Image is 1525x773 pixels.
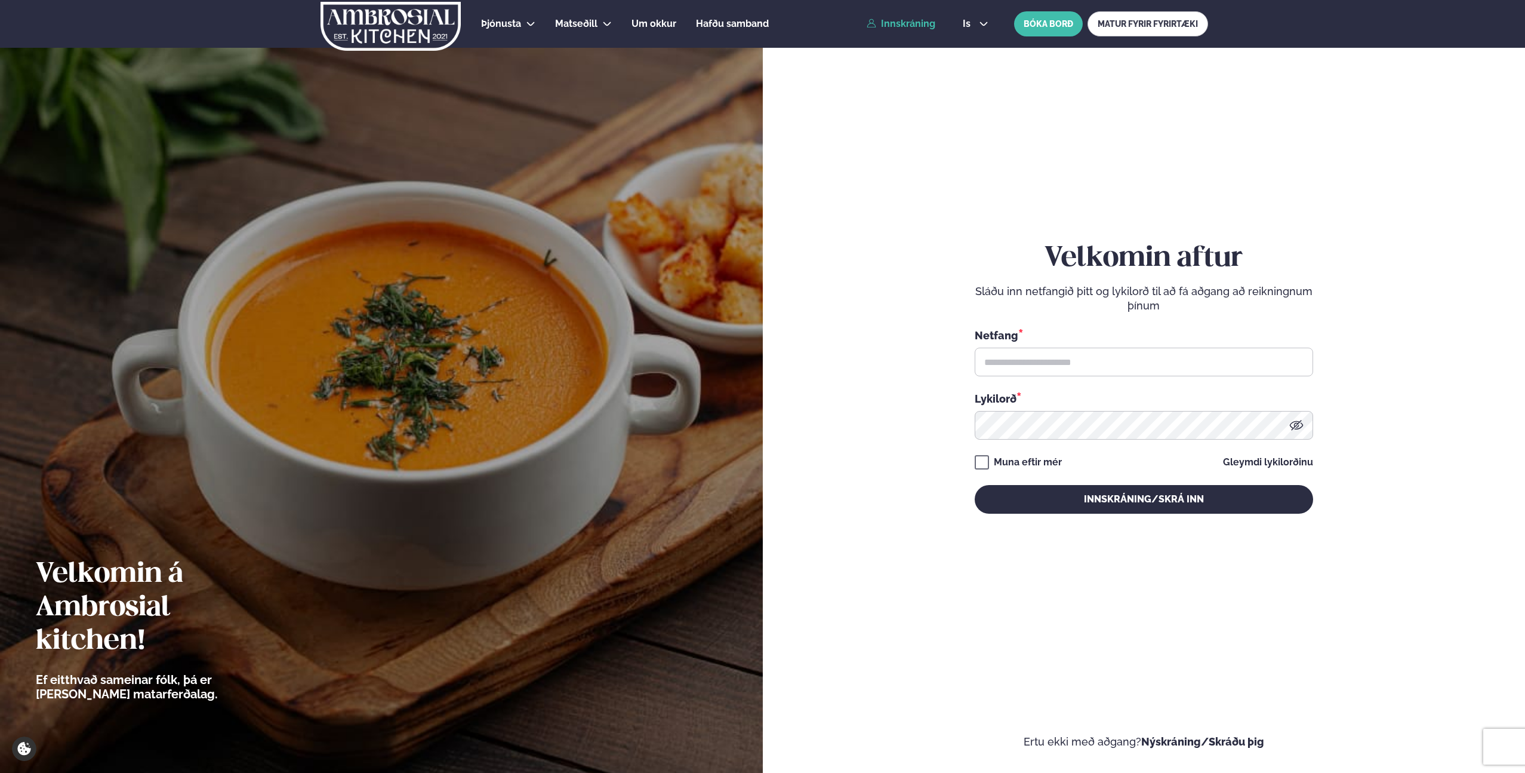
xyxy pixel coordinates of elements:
[481,17,521,31] a: Þjónusta
[975,242,1313,275] h2: Velkomin aftur
[12,737,36,761] a: Cookie settings
[631,17,676,31] a: Um okkur
[36,558,284,658] h2: Velkomin á Ambrosial kitchen!
[1223,458,1313,467] a: Gleymdi lykilorðinu
[555,18,597,29] span: Matseðill
[963,19,974,29] span: is
[1087,11,1208,36] a: MATUR FYRIR FYRIRTÆKI
[975,327,1313,343] div: Netfang
[1014,11,1083,36] button: BÓKA BORÐ
[953,19,998,29] button: is
[481,18,521,29] span: Þjónusta
[555,17,597,31] a: Matseðill
[975,284,1313,313] p: Sláðu inn netfangið þitt og lykilorð til að fá aðgang að reikningnum þínum
[867,19,935,29] a: Innskráning
[799,735,1490,749] p: Ertu ekki með aðgang?
[631,18,676,29] span: Um okkur
[1141,735,1264,748] a: Nýskráning/Skráðu þig
[696,17,769,31] a: Hafðu samband
[319,2,462,51] img: logo
[696,18,769,29] span: Hafðu samband
[975,391,1313,406] div: Lykilorð
[975,485,1313,514] button: Innskráning/Skrá inn
[36,673,284,701] p: Ef eitthvað sameinar fólk, þá er [PERSON_NAME] matarferðalag.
